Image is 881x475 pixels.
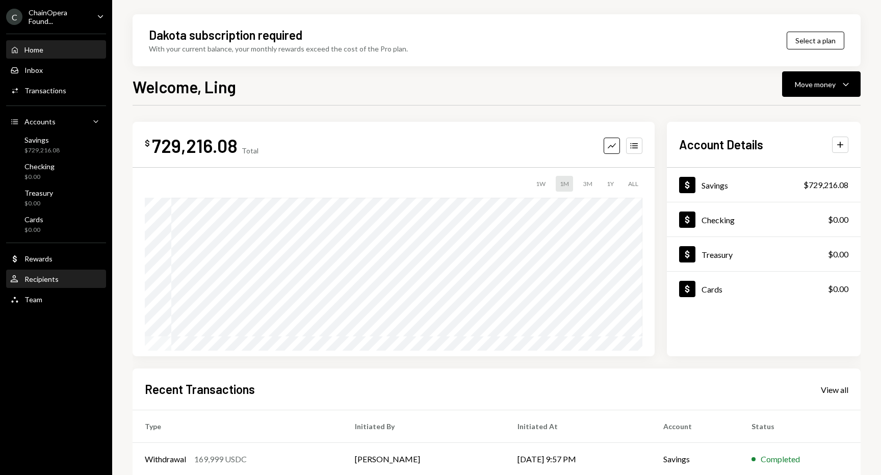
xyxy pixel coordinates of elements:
[579,176,597,192] div: 3M
[24,295,42,304] div: Team
[739,410,861,443] th: Status
[804,179,848,191] div: $729,216.08
[24,146,60,155] div: $729,216.08
[761,453,800,465] div: Completed
[782,71,861,97] button: Move money
[603,176,618,192] div: 1Y
[667,237,861,271] a: Treasury$0.00
[6,270,106,288] a: Recipients
[795,79,836,90] div: Move money
[821,385,848,395] div: View all
[821,384,848,395] a: View all
[6,133,106,157] a: Savings$729,216.08
[24,275,59,283] div: Recipients
[133,76,236,97] h1: Welcome, Ling
[6,212,106,236] a: Cards$0.00
[145,138,150,148] div: $
[24,173,55,181] div: $0.00
[343,410,505,443] th: Initiated By
[24,117,56,126] div: Accounts
[24,215,43,224] div: Cards
[624,176,642,192] div: ALL
[149,43,408,54] div: With your current balance, your monthly rewards exceed the cost of the Pro plan.
[194,453,247,465] div: 169,999 USDC
[24,162,55,171] div: Checking
[145,453,186,465] div: Withdrawal
[6,249,106,268] a: Rewards
[133,410,343,443] th: Type
[828,248,848,260] div: $0.00
[667,272,861,306] a: Cards$0.00
[6,9,22,25] div: C
[679,136,763,153] h2: Account Details
[787,32,844,49] button: Select a plan
[6,290,106,308] a: Team
[24,226,43,234] div: $0.00
[24,66,43,74] div: Inbox
[6,186,106,210] a: Treasury$0.00
[145,381,255,398] h2: Recent Transactions
[828,283,848,295] div: $0.00
[651,410,739,443] th: Account
[152,134,238,157] div: 729,216.08
[24,45,43,54] div: Home
[702,250,733,259] div: Treasury
[242,146,258,155] div: Total
[532,176,550,192] div: 1W
[24,136,60,144] div: Savings
[828,214,848,226] div: $0.00
[149,27,302,43] div: Dakota subscription required
[24,189,53,197] div: Treasury
[6,81,106,99] a: Transactions
[505,410,651,443] th: Initiated At
[702,215,735,225] div: Checking
[29,8,89,25] div: ChainOpera Found...
[6,40,106,59] a: Home
[667,168,861,202] a: Savings$729,216.08
[702,284,722,294] div: Cards
[24,199,53,208] div: $0.00
[556,176,573,192] div: 1M
[6,159,106,183] a: Checking$0.00
[702,180,728,190] div: Savings
[24,86,66,95] div: Transactions
[24,254,53,263] div: Rewards
[667,202,861,236] a: Checking$0.00
[6,61,106,79] a: Inbox
[6,112,106,130] a: Accounts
